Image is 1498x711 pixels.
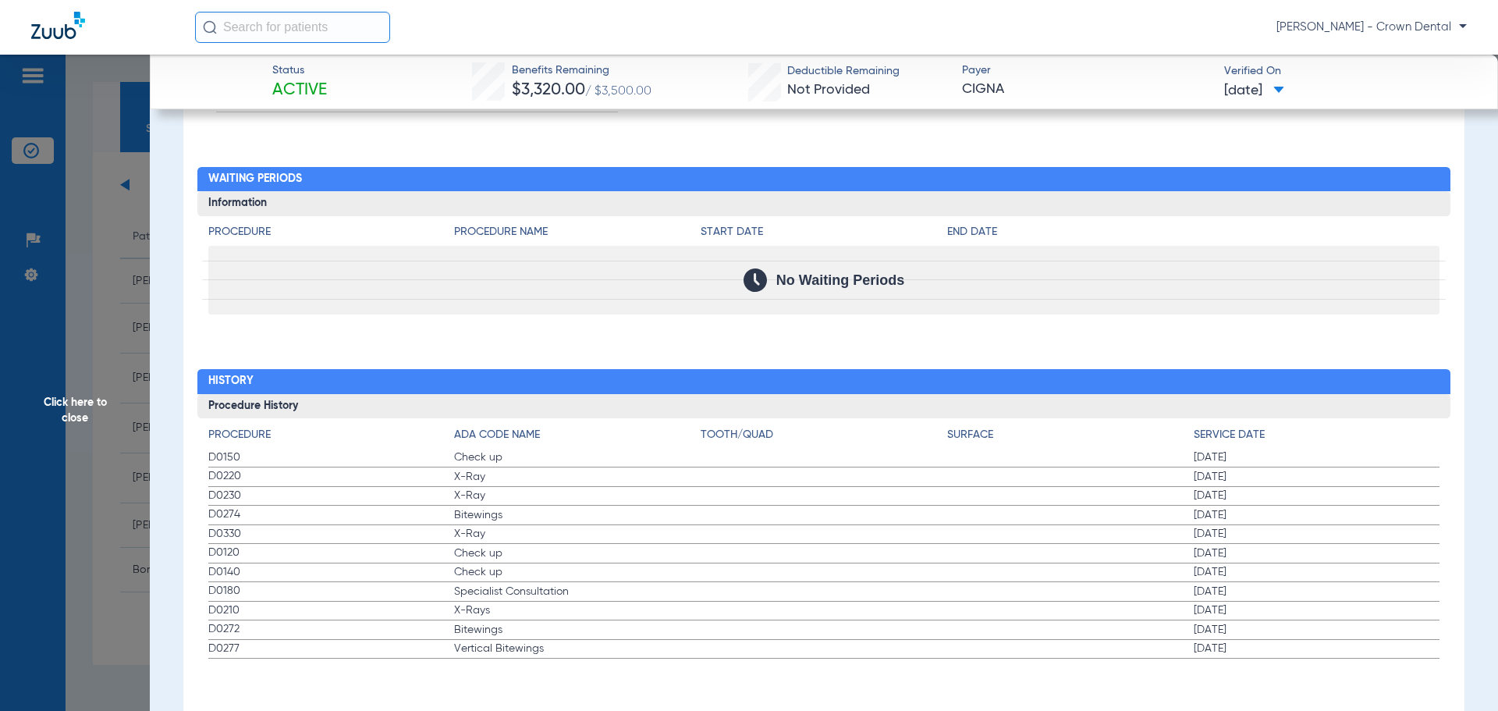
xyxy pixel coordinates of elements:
[208,507,455,523] span: D0274
[197,369,1451,394] h2: History
[208,427,455,449] app-breakdown-title: Procedure
[1194,450,1440,465] span: [DATE]
[787,83,870,97] span: Not Provided
[454,546,701,561] span: Check up
[272,62,327,79] span: Status
[1194,603,1440,618] span: [DATE]
[1276,20,1467,35] span: [PERSON_NAME] - Crown Dental
[1194,427,1440,443] h4: Service Date
[1194,584,1440,599] span: [DATE]
[947,224,1439,240] h4: End Date
[947,427,1194,443] h4: Surface
[1194,488,1440,503] span: [DATE]
[454,224,701,246] app-breakdown-title: Procedure Name
[787,63,900,80] span: Deductible Remaining
[1194,622,1440,638] span: [DATE]
[197,191,1451,216] h3: Information
[454,641,701,656] span: Vertical Bitewings
[454,564,701,580] span: Check up
[701,224,947,246] app-breakdown-title: Start Date
[1420,636,1498,711] iframe: Chat Widget
[512,62,651,79] span: Benefits Remaining
[454,622,701,638] span: Bitewings
[195,12,390,43] input: Search for patients
[208,583,455,599] span: D0180
[454,488,701,503] span: X-Ray
[208,545,455,561] span: D0120
[744,268,767,292] img: Calendar
[208,450,455,466] span: D0150
[208,603,455,619] span: D0210
[454,603,701,618] span: X-Rays
[701,427,947,443] h4: Tooth/Quad
[454,427,701,443] h4: ADA Code Name
[208,427,455,443] h4: Procedure
[1224,63,1473,80] span: Verified On
[454,507,701,523] span: Bitewings
[208,621,455,638] span: D0272
[947,427,1194,449] app-breakdown-title: Surface
[962,80,1211,99] span: CIGNA
[1194,507,1440,523] span: [DATE]
[197,167,1451,192] h2: Waiting Periods
[454,584,701,599] span: Specialist Consultation
[208,224,455,240] h4: Procedure
[701,224,947,240] h4: Start Date
[272,80,327,101] span: Active
[585,85,651,98] span: / $3,500.00
[1194,526,1440,542] span: [DATE]
[1194,427,1440,449] app-breakdown-title: Service Date
[208,641,455,657] span: D0277
[454,526,701,542] span: X-Ray
[947,224,1439,246] app-breakdown-title: End Date
[1194,641,1440,656] span: [DATE]
[701,427,947,449] app-breakdown-title: Tooth/Quad
[1194,546,1440,561] span: [DATE]
[1194,469,1440,485] span: [DATE]
[208,488,455,504] span: D0230
[208,526,455,542] span: D0330
[197,394,1451,419] h3: Procedure History
[454,469,701,485] span: X-Ray
[208,468,455,485] span: D0220
[31,12,85,39] img: Zuub Logo
[454,224,701,240] h4: Procedure Name
[512,82,585,98] span: $3,320.00
[208,224,455,246] app-breakdown-title: Procedure
[1194,564,1440,580] span: [DATE]
[454,450,701,465] span: Check up
[962,62,1211,79] span: Payer
[776,272,904,288] span: No Waiting Periods
[203,20,217,34] img: Search Icon
[454,427,701,449] app-breakdown-title: ADA Code Name
[1224,81,1284,101] span: [DATE]
[208,564,455,581] span: D0140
